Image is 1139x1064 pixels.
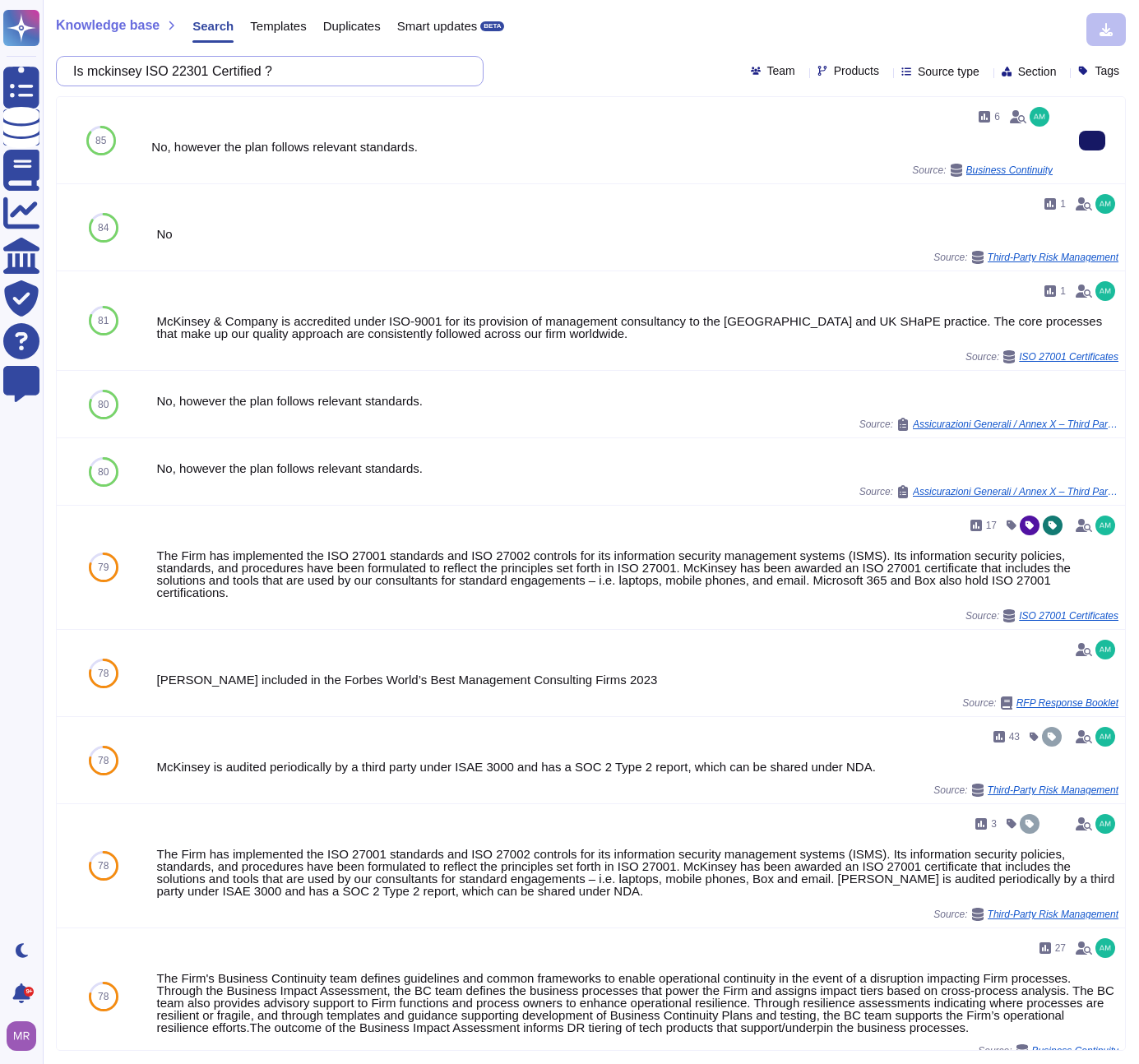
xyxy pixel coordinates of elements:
img: user [1095,640,1115,659]
span: Business Continuity [1032,1046,1118,1056]
div: No [156,228,1118,240]
img: user [1095,194,1115,214]
span: 43 [1009,732,1020,742]
span: Source: [933,908,1118,921]
span: 1 [1060,286,1066,296]
span: 6 [994,112,1000,122]
span: RFP Response Booklet [1016,698,1118,708]
span: 78 [98,668,109,678]
img: user [1095,938,1115,958]
span: 78 [98,756,109,766]
div: The Firm's Business Continuity team defines guidelines and common frameworks to enable operationa... [156,972,1118,1034]
span: 27 [1055,943,1066,953]
span: 81 [98,316,109,326]
div: 9+ [24,987,34,997]
span: Section [1018,66,1057,77]
span: Duplicates [323,20,381,32]
span: Business Continuity [966,165,1053,175]
span: Search [192,20,234,32]
span: Assicurazioni Generali / Annex X – Third Parties Security Exhibits [PERSON_NAME] v1.1 (2) [913,419,1118,429]
span: Third-Party Risk Management [988,252,1118,262]
img: user [1095,281,1115,301]
span: Team [767,65,795,76]
div: The Firm has implemented the ISO 27001 standards and ISO 27002 controls for its information secur... [156,848,1118,897]
img: user [1095,727,1115,747]
span: ISO 27001 Certificates [1019,611,1118,621]
span: Third-Party Risk Management [988,909,1118,919]
span: Source: [933,784,1118,797]
div: The Firm has implemented the ISO 27001 standards and ISO 27002 controls for its information secur... [156,549,1118,599]
input: Search a question or template... [65,57,466,86]
span: 3 [991,819,997,829]
span: Source: [912,164,1053,177]
img: user [1095,814,1115,834]
span: Smart updates [397,20,478,32]
div: McKinsey is audited periodically by a third party under ISAE 3000 and has a SOC 2 Type 2 report, ... [156,761,1118,773]
span: Products [834,65,879,76]
div: [PERSON_NAME] included in the Forbes World’s Best Management Consulting Firms 2023 [156,673,1118,686]
span: Assicurazioni Generali / Annex X – Third Parties Security Exhibits [PERSON_NAME] v1.1 (2) [913,487,1118,497]
span: 1 [1060,199,1066,209]
div: No, however the plan follows relevant standards. [151,141,1053,153]
div: McKinsey & Company is accredited under ISO-9001 for its provision of management consultancy to th... [156,315,1118,340]
span: 84 [98,223,109,233]
div: BETA [480,21,504,31]
span: 78 [98,861,109,871]
img: user [1030,107,1049,127]
div: No, however the plan follows relevant standards. [156,395,1118,407]
span: ISO 27001 Certificates [1019,352,1118,362]
span: Templates [250,20,306,32]
span: 79 [98,562,109,572]
span: 80 [98,400,109,409]
span: Third-Party Risk Management [988,785,1118,795]
img: user [7,1021,36,1051]
span: Source: [978,1044,1118,1057]
span: Source: [965,609,1118,622]
span: Source: [859,485,1118,498]
span: Source: [965,350,1118,363]
span: Source: [859,418,1118,431]
span: Source: [933,251,1118,264]
span: Knowledge base [56,19,160,32]
span: Source type [918,66,979,77]
button: user [3,1018,48,1054]
span: Tags [1095,65,1119,76]
span: 17 [986,520,997,530]
img: user [1095,516,1115,535]
span: 78 [98,992,109,1002]
span: 80 [98,467,109,477]
div: No, however the plan follows relevant standards. [156,462,1118,474]
span: 85 [95,136,106,146]
span: Source: [962,696,1118,710]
